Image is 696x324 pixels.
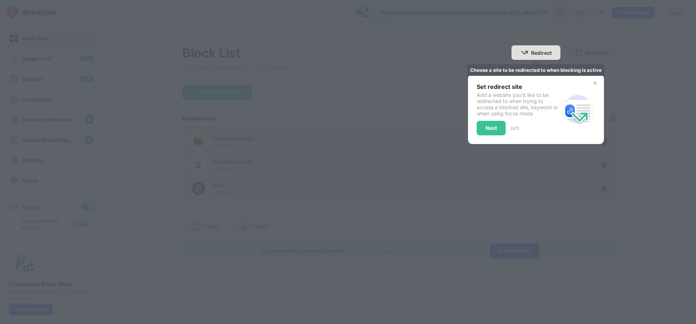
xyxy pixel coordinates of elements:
[592,80,598,86] img: x-button.svg
[531,50,552,56] div: Redirect
[477,92,560,116] div: Add a website you’d like to be redirected to when trying to access a blocked site, keyword or whe...
[477,83,560,90] div: Set redirect site
[467,64,605,76] div: Choose a site to be redirected to when blocking is active
[485,125,497,131] div: Next
[560,92,595,127] img: redirect.svg
[510,126,519,131] div: 2 of 3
